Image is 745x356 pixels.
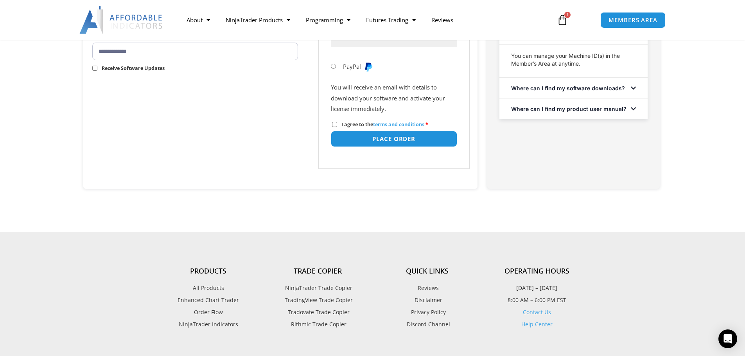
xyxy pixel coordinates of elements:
[332,122,337,127] input: I agree to theterms and conditions *
[263,319,373,329] a: Rithmic Trade Copier
[373,121,424,128] a: terms and conditions
[482,283,592,293] p: [DATE] – [DATE]
[341,121,424,128] span: I agree to the
[358,11,424,29] a: Futures Trading
[79,6,163,34] img: LogoAI | Affordable Indicators – NinjaTrader
[102,65,165,72] span: Receive Software Updates
[511,52,636,68] p: You can manage your Machine ID(s) in the Member’s Area at anytime.
[499,78,648,98] div: Where can I find my software downloads?
[364,62,373,72] img: PayPal
[373,307,482,317] a: Privacy Policy
[511,106,627,112] a: Where can I find my product user manual?
[523,308,551,316] a: Contact Us
[409,307,446,317] span: Privacy Policy
[499,44,648,77] div: Where do I add my NinjaTrader Machine ID?
[373,295,482,305] a: Disclaimer
[263,307,373,317] a: Tradovate Trade Copier
[600,12,666,28] a: MEMBERS AREA
[413,295,442,305] span: Disclaimer
[373,283,482,293] a: Reviews
[263,295,373,305] a: TradingView Trade Copier
[511,85,625,91] a: Where can I find my software downloads?
[718,329,737,348] div: Open Intercom Messenger
[564,12,571,18] span: 1
[545,9,580,31] a: 1
[416,283,439,293] span: Reviews
[263,267,373,275] h4: Trade Copier
[499,98,648,119] div: Where can I find my product user manual?
[373,267,482,275] h4: Quick Links
[154,319,263,329] a: NinjaTrader Indicators
[424,11,461,29] a: Reviews
[289,319,346,329] span: Rithmic Trade Copier
[373,319,482,329] a: Discord Channel
[154,267,263,275] h4: Products
[521,320,553,328] a: Help Center
[194,307,223,317] span: Order Flow
[193,283,224,293] span: All Products
[286,307,350,317] span: Tradovate Trade Copier
[405,319,450,329] span: Discord Channel
[154,295,263,305] a: Enhanced Chart Trader
[482,295,592,305] p: 8:00 AM – 6:00 PM EST
[331,82,457,115] p: You will receive an email with details to download your software and activate your license immedi...
[179,11,548,29] nav: Menu
[179,11,218,29] a: About
[179,319,238,329] span: NinjaTrader Indicators
[154,283,263,293] a: All Products
[425,121,428,128] abbr: required
[283,283,352,293] span: NinjaTrader Trade Copier
[218,11,298,29] a: NinjaTrader Products
[331,131,457,147] button: Place order
[482,267,592,275] h4: Operating Hours
[343,63,373,70] label: PayPal
[92,66,97,71] input: Receive Software Updates
[154,307,263,317] a: Order Flow
[178,295,239,305] span: Enhanced Chart Trader
[609,17,657,23] span: MEMBERS AREA
[283,295,353,305] span: TradingView Trade Copier
[298,11,358,29] a: Programming
[263,283,373,293] a: NinjaTrader Trade Copier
